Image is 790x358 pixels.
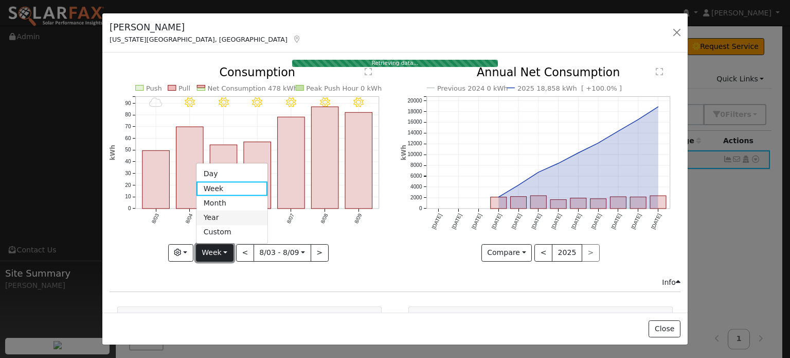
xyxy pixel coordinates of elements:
[407,141,422,147] text: 12000
[125,124,131,130] text: 70
[570,213,583,230] text: [DATE]
[570,198,586,209] rect: onclick=""
[278,117,305,209] rect: onclick=""
[536,171,540,175] circle: onclick=""
[410,174,422,179] text: 6000
[125,312,181,320] strong: Utility Details
[590,213,603,230] text: [DATE]
[650,196,666,209] rect: onclick=""
[146,84,162,92] text: Push
[430,213,443,230] text: [DATE]
[185,213,194,225] text: 8/04
[530,196,546,209] rect: onclick=""
[292,60,498,67] div: Retrieving data...
[410,163,422,168] text: 8000
[219,97,229,108] i: 8/05 - Clear
[410,184,422,190] text: 4000
[125,100,131,106] text: 90
[576,151,580,155] circle: onclick=""
[490,197,506,209] rect: onclick=""
[125,159,131,165] text: 40
[596,141,600,145] circle: onclick=""
[407,120,422,125] text: 16000
[125,135,131,141] text: 60
[534,244,552,262] button: <
[176,127,204,209] rect: onclick=""
[125,147,131,153] text: 50
[151,213,160,225] text: 8/03
[477,66,620,79] text: Annual Net Consumption
[196,196,268,211] a: Month
[616,129,620,133] circle: onclick=""
[437,84,508,92] text: Previous 2024 0 kWh
[365,68,372,76] text: 
[656,68,663,76] text: 
[496,195,500,199] circle: onclick=""
[400,145,407,161] text: kWh
[320,97,330,108] i: 8/08 - Clear
[311,244,329,262] button: >
[353,213,363,225] text: 8/09
[610,213,622,230] text: [DATE]
[149,97,163,108] i: 8/03 - MostlyCloudy
[125,182,131,188] text: 20
[650,213,662,230] text: [DATE]
[649,320,680,338] button: Close
[178,84,190,92] text: Pull
[293,35,302,43] a: Map
[471,213,483,230] text: [DATE]
[345,113,372,209] rect: onclick=""
[236,244,254,262] button: <
[491,213,503,230] text: [DATE]
[320,213,329,225] text: 8/08
[451,213,463,230] text: [DATE]
[185,97,195,108] i: 8/04 - Clear
[556,162,560,166] circle: onclick=""
[307,84,382,92] text: Peak Push Hour 0 kWh
[517,84,622,92] text: 2025 18,858 kWh [ +100.0% ]
[610,197,626,209] rect: onclick=""
[636,118,640,122] circle: onclick=""
[286,97,296,108] i: 8/07 - Clear
[656,105,660,109] circle: onclick=""
[286,213,295,225] text: 8/07
[125,112,131,118] text: 80
[407,109,422,114] text: 18000
[630,197,646,209] rect: onclick=""
[510,197,526,209] rect: onclick=""
[662,277,680,288] div: Info
[530,213,543,230] text: [DATE]
[510,213,523,230] text: [DATE]
[128,206,131,212] text: 0
[109,145,116,161] text: kWh
[254,244,311,262] button: 8/03 - 8/09
[354,97,364,108] i: 8/09 - Clear
[196,181,268,196] a: Week
[125,194,131,200] text: 10
[410,195,422,201] text: 2000
[125,171,131,177] text: 30
[208,84,298,92] text: Net Consumption 478 kWh
[253,97,263,108] i: 8/06 - Clear
[196,167,268,181] a: Day
[142,151,170,209] rect: onclick=""
[210,145,237,209] rect: onclick=""
[419,206,422,212] text: 0
[220,66,296,79] text: Consumption
[196,244,234,262] button: Week
[416,312,468,320] strong: Solar Details
[552,244,582,262] button: 2025
[550,213,563,230] text: [DATE]
[550,200,566,209] rect: onclick=""
[481,244,532,262] button: Compare
[516,183,520,187] circle: onclick=""
[110,36,288,43] span: [US_STATE][GEOGRAPHIC_DATA], [GEOGRAPHIC_DATA]
[312,107,339,209] rect: onclick=""
[196,225,268,240] a: Custom
[244,142,271,209] rect: onclick=""
[630,213,642,230] text: [DATE]
[110,21,301,34] h5: [PERSON_NAME]
[196,211,268,225] a: Year
[407,152,422,158] text: 10000
[407,130,422,136] text: 14000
